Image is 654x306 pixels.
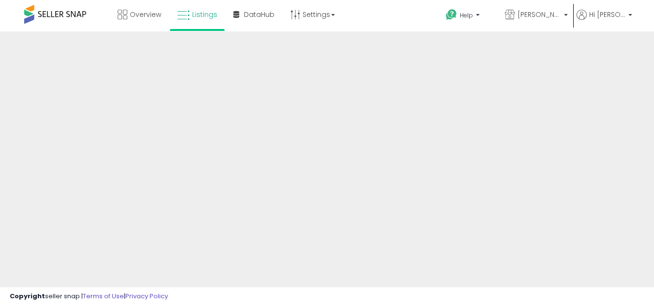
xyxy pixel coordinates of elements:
i: Get Help [445,9,457,21]
span: Hi [PERSON_NAME] [589,10,625,19]
span: Help [460,11,473,19]
a: Terms of Use [83,291,124,301]
a: Help [438,1,496,31]
div: seller snap | | [10,292,168,301]
span: Overview [130,10,161,19]
span: Listings [192,10,217,19]
a: Privacy Policy [125,291,168,301]
span: [PERSON_NAME] Retail [517,10,561,19]
span: DataHub [244,10,274,19]
strong: Copyright [10,291,45,301]
a: Hi [PERSON_NAME] [577,10,632,31]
